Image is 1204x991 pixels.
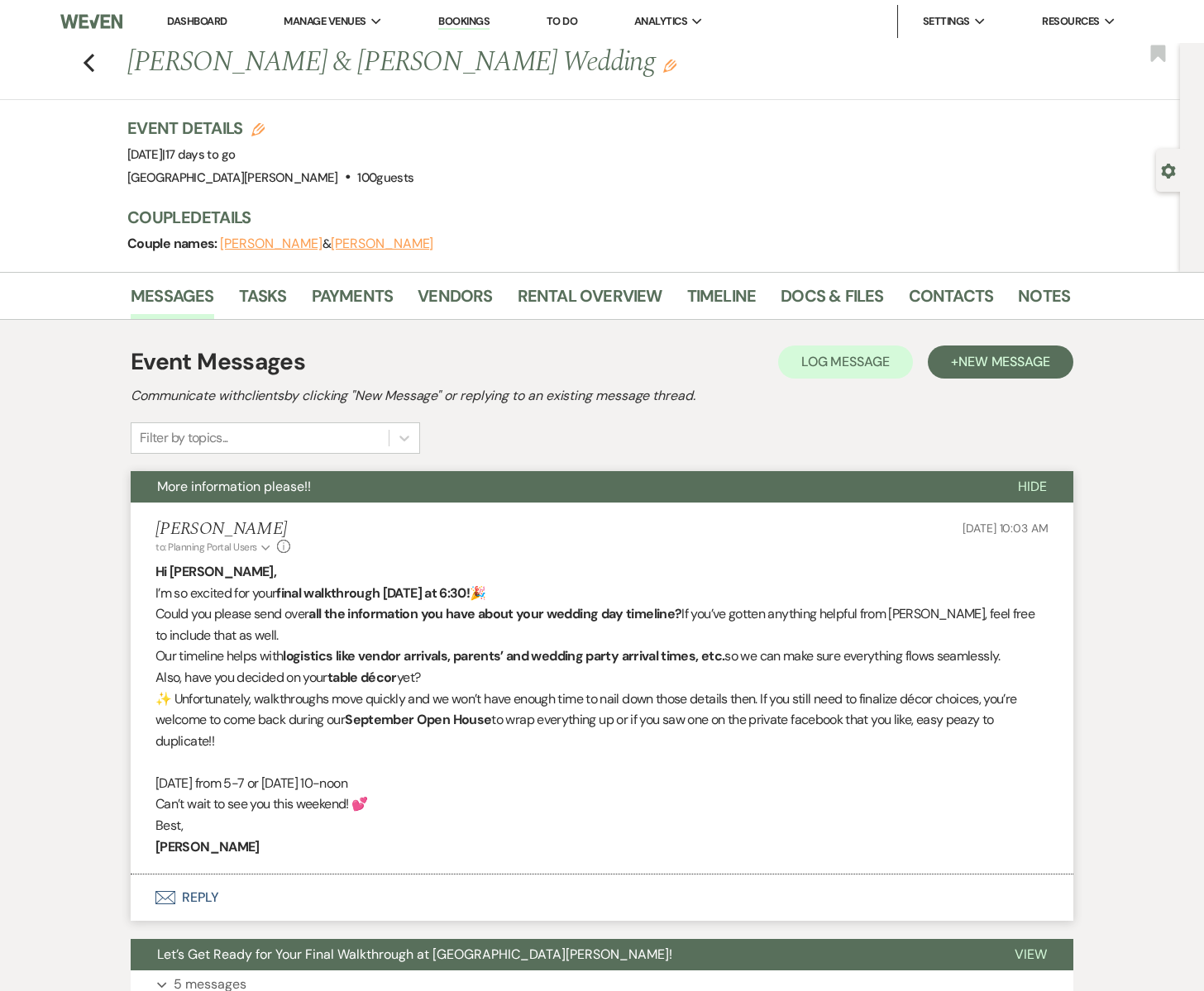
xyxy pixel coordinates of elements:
h2: Communicate with clients by clicking "New Message" or replying to an existing message thread. [131,386,1073,406]
a: Notes [1018,283,1070,319]
span: [DATE] [127,146,235,163]
p: ✨ Unfortunately, walkthroughs move quickly and we won’t have enough time to nail down those detai... [155,688,1049,752]
span: Settings [923,13,970,30]
button: More information please!! [131,471,991,503]
a: Dashboard [167,14,227,28]
a: Rental Overview [518,283,662,319]
img: Weven Logo [60,4,122,39]
strong: Hi [PERSON_NAME], [155,563,276,580]
button: [PERSON_NAME] [220,237,322,250]
strong: table décor [327,669,397,686]
button: Hide [991,471,1073,503]
span: to: Planning Portal Users [155,541,257,554]
span: [GEOGRAPHIC_DATA][PERSON_NAME] [127,169,338,186]
p: Our timeline helps with so we can make sure everything flows seamlessly. [155,646,1049,667]
button: Edit [663,58,676,73]
span: 17 days to go [165,146,236,163]
a: Contacts [909,283,994,319]
strong: [PERSON_NAME] [155,838,260,855]
span: New Message [958,353,1050,370]
h1: Event Messages [131,345,305,379]
a: Bookings [438,14,490,30]
p: Also, have you decided on your yet? [155,667,1049,688]
a: To Do [547,14,577,28]
p: I’m so excited for your 🎉 [155,583,1049,604]
span: Couple names: [127,235,220,252]
button: +New Message [928,345,1073,379]
strong: logistics like vendor arrivals, parents’ and wedding party arrival times, etc. [283,647,724,665]
div: Filter by topics... [140,428,228,448]
button: Reply [131,874,1073,921]
p: Best, [155,815,1049,836]
a: Messages [131,283,214,319]
button: [PERSON_NAME] [331,237,433,250]
span: & [220,236,433,252]
span: [DATE] 10:03 AM [963,521,1049,536]
h3: Event Details [127,117,413,140]
span: Resources [1042,13,1099,30]
a: Tasks [239,283,287,319]
strong: final walkthrough [DATE] at 6:30! [276,584,470,602]
span: Hide [1018,478,1047,495]
span: Log Message [801,353,890,370]
span: | [162,146,235,163]
p: Could you please send over If you’ve gotten anything helpful from [PERSON_NAME], feel free to inc... [155,603,1049,646]
strong: all the information you have about your wedding day timeline? [308,605,681,622]
h5: [PERSON_NAME] [155,519,290,540]
span: Analytics [634,13,687,30]
span: Let’s Get Ready for Your Final Walkthrough at [GEOGRAPHIC_DATA][PERSON_NAME]! [157,946,672,963]
button: View [988,939,1073,970]
span: View [1015,946,1047,963]
a: Payments [312,283,394,319]
button: Log Message [778,345,913,379]
h3: Couple Details [127,206,1053,229]
p: Can’t wait to see you this weekend! 💕 [155,793,1049,815]
span: Manage Venues [284,13,365,30]
button: Open lead details [1161,162,1176,178]
a: Vendors [418,283,492,319]
button: Let’s Get Ready for Your Final Walkthrough at [GEOGRAPHIC_DATA][PERSON_NAME]! [131,939,988,970]
span: More information please!! [157,478,311,495]
a: Timeline [687,283,757,319]
span: 100 guests [357,169,413,186]
a: Docs & Files [781,283,883,319]
p: [DATE] from 5-7 or [DATE] 10-noon [155,773,1049,794]
strong: September Open House [345,711,491,728]
h1: [PERSON_NAME] & [PERSON_NAME] Wedding [127,43,868,83]
button: to: Planning Portal Users [155,540,273,555]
